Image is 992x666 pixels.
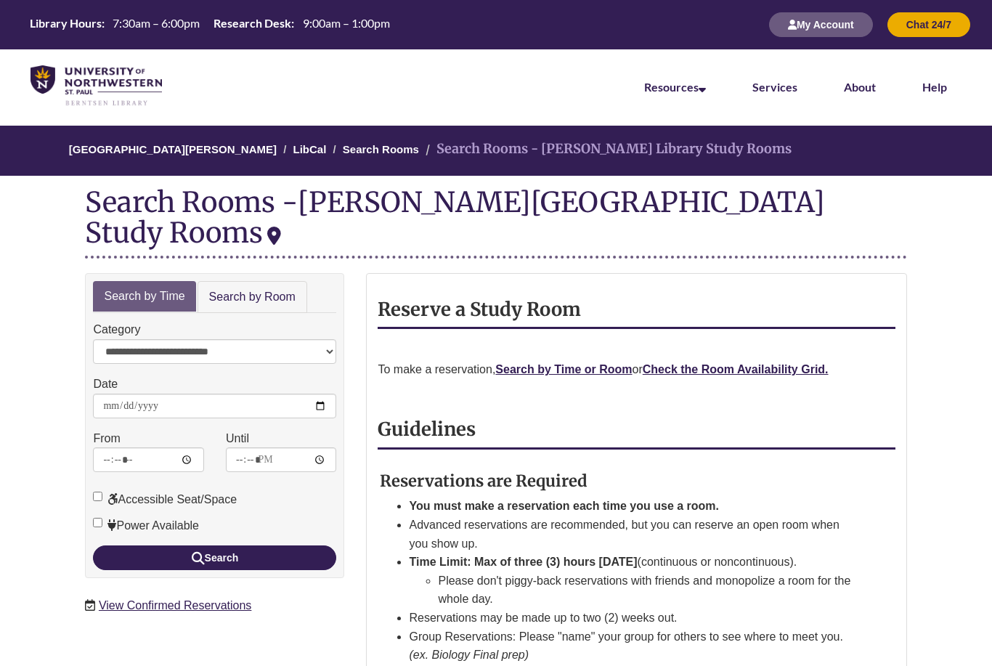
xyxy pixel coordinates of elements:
[93,492,102,501] input: Accessible Seat/Space
[85,187,906,258] div: Search Rooms -
[113,16,200,30] span: 7:30am – 6:00pm
[887,12,970,37] button: Chat 24/7
[409,649,529,661] em: (ex. Biology Final prep)
[293,143,326,155] a: LibCal
[769,12,873,37] button: My Account
[343,143,419,155] a: Search Rooms
[495,363,632,375] a: Search by Time or Room
[31,65,162,107] img: UNWSP Library Logo
[409,516,860,553] li: Advanced reservations are recommended, but you can reserve an open room when you show up.
[93,320,140,339] label: Category
[769,18,873,31] a: My Account
[378,418,476,441] strong: Guidelines
[409,628,860,665] li: Group Reservations: Please "name" your group for others to see where to meet you.
[378,298,581,321] strong: Reserve a Study Room
[93,490,237,509] label: Accessible Seat/Space
[409,556,637,568] strong: Time Limit: Max of three (3) hours [DATE]
[303,16,390,30] span: 9:00am – 1:00pm
[378,360,895,379] p: To make a reservation, or
[69,143,277,155] a: [GEOGRAPHIC_DATA][PERSON_NAME]
[24,15,395,33] table: Hours Today
[198,281,307,314] a: Search by Room
[438,572,860,609] li: Please don't piggy-back reservations with friends and monopolize a room for the whole day.
[643,363,829,375] a: Check the Room Availability Grid.
[422,139,792,160] li: Search Rooms - [PERSON_NAME] Library Study Rooms
[93,281,195,312] a: Search by Time
[752,80,797,94] a: Services
[409,500,719,512] strong: You must make a reservation each time you use a room.
[93,375,118,394] label: Date
[922,80,947,94] a: Help
[85,126,906,176] nav: Breadcrumb
[409,553,860,609] li: (continuous or noncontinuous).
[380,471,588,491] strong: Reservations are Required
[99,599,251,612] a: View Confirmed Reservations
[226,429,249,448] label: Until
[24,15,107,31] th: Library Hours:
[93,518,102,527] input: Power Available
[93,516,199,535] label: Power Available
[844,80,876,94] a: About
[85,184,825,250] div: [PERSON_NAME][GEOGRAPHIC_DATA] Study Rooms
[93,545,336,570] button: Search
[887,18,970,31] a: Chat 24/7
[644,80,706,94] a: Resources
[208,15,296,31] th: Research Desk:
[93,429,120,448] label: From
[24,15,395,34] a: Hours Today
[409,609,860,628] li: Reservations may be made up to two (2) weeks out.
